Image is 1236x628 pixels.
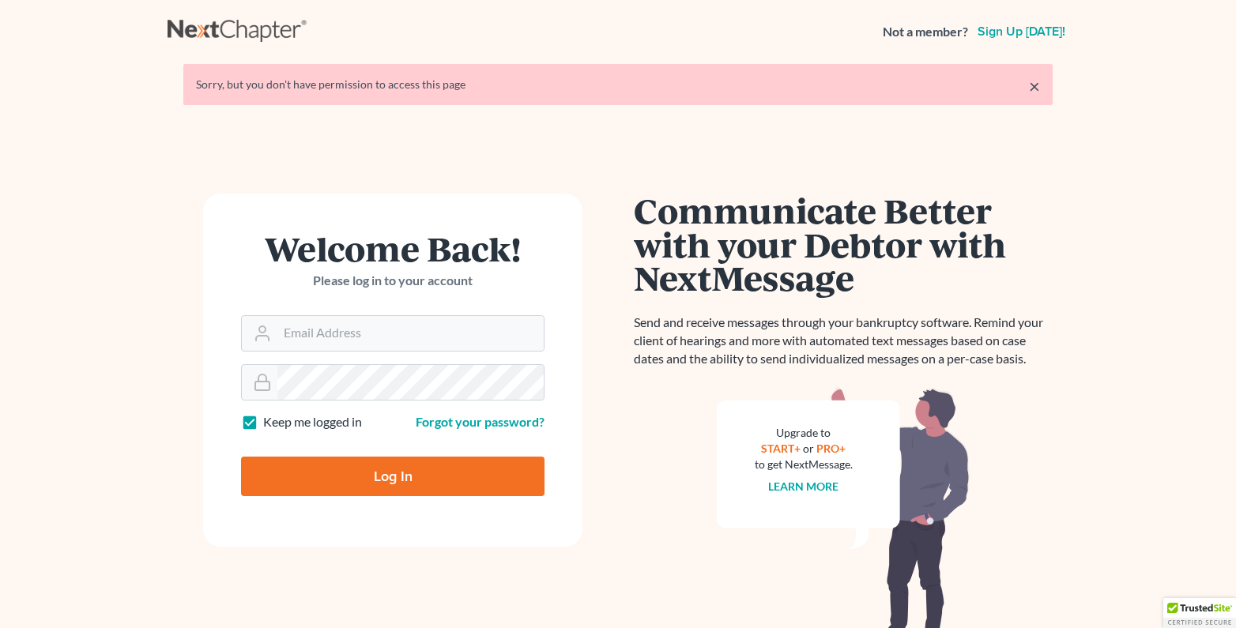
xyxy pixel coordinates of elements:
[241,457,545,496] input: Log In
[277,316,544,351] input: Email Address
[634,194,1053,295] h1: Communicate Better with your Debtor with NextMessage
[769,479,839,493] a: Learn more
[974,25,1068,38] a: Sign up [DATE]!
[1163,598,1236,628] div: TrustedSite Certified
[416,414,545,429] a: Forgot your password?
[196,77,1040,92] div: Sorry, but you don't have permission to access this page
[762,442,801,455] a: START+
[817,442,846,455] a: PRO+
[241,231,545,265] h1: Welcome Back!
[755,457,853,472] div: to get NextMessage.
[804,442,815,455] span: or
[634,314,1053,368] p: Send and receive messages through your bankruptcy software. Remind your client of hearings and mo...
[241,272,545,290] p: Please log in to your account
[263,413,362,431] label: Keep me logged in
[755,425,853,441] div: Upgrade to
[883,23,968,41] strong: Not a member?
[1029,77,1040,96] a: ×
